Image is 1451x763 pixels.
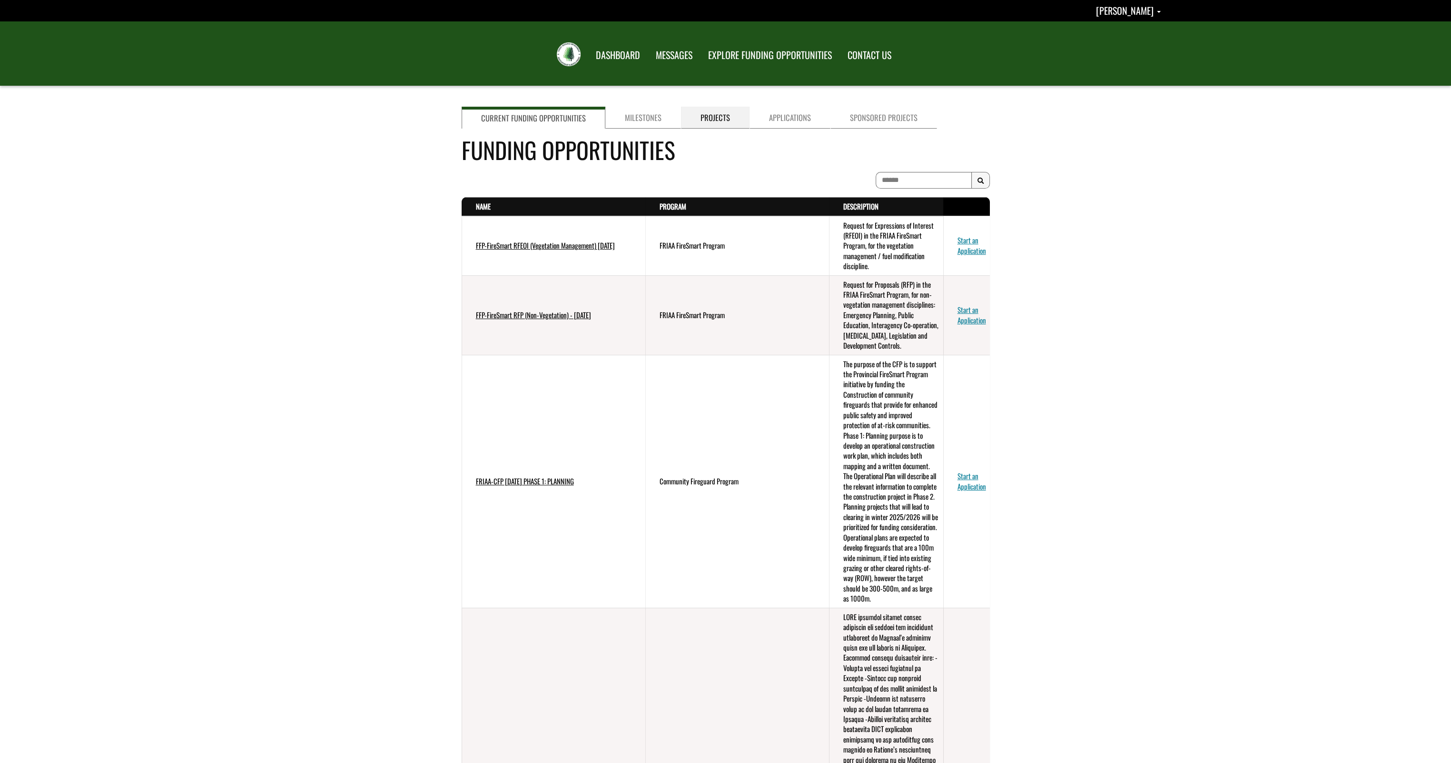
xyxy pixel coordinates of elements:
td: FRIAA-CFP AUGUST 2025 PHASE 1: PLANNING [462,355,645,608]
nav: Main Navigation [587,40,898,67]
a: Name [476,201,491,211]
td: The purpose of the CFP is to support the Provincial FireSmart Program initiative by funding the C... [829,355,943,608]
a: Description [843,201,878,211]
td: FFP-FireSmart RFP (Non-Vegetation) - July 2025 [462,275,645,355]
td: Request for Proposals (RFP) in the FRIAA FireSmart Program, for non-vegetation management discipl... [829,275,943,355]
button: Search Results [971,172,990,189]
a: Milestones [605,107,681,129]
a: Bob Christian [1096,3,1161,18]
a: Sponsored Projects [830,107,937,129]
a: FFP-FireSmart RFP (Non-Vegetation) - [DATE] [476,310,591,320]
a: Start an Application [957,471,986,491]
td: FFP-FireSmart RFEOI (Vegetation Management) July 2025 [462,216,645,276]
td: Request for Expressions of Interest (RFEOI) in the FRIAA FireSmart Program, for the vegetation ma... [829,216,943,276]
a: FRIAA-CFP [DATE] PHASE 1: PLANNING [476,476,574,486]
input: To search on partial text, use the asterisk (*) wildcard character. [876,172,972,189]
a: Projects [681,107,750,129]
span: [PERSON_NAME] [1096,3,1154,18]
a: EXPLORE FUNDING OPPORTUNITIES [701,43,839,67]
a: FFP-FireSmart RFEOI (Vegetation Management) [DATE] [476,240,615,251]
a: CONTACT US [840,43,898,67]
a: DASHBOARD [589,43,647,67]
td: FRIAA FireSmart Program [645,216,829,276]
td: FRIAA FireSmart Program [645,275,829,355]
img: FRIAA Submissions Portal [557,42,581,66]
h4: Funding Opportunities [462,133,990,167]
a: Start an Application [957,304,986,325]
a: Start an Application [957,235,986,255]
a: MESSAGES [649,43,700,67]
a: Current Funding Opportunities [462,107,605,129]
td: Community Fireguard Program [645,355,829,608]
a: Program [660,201,686,211]
a: Applications [750,107,830,129]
